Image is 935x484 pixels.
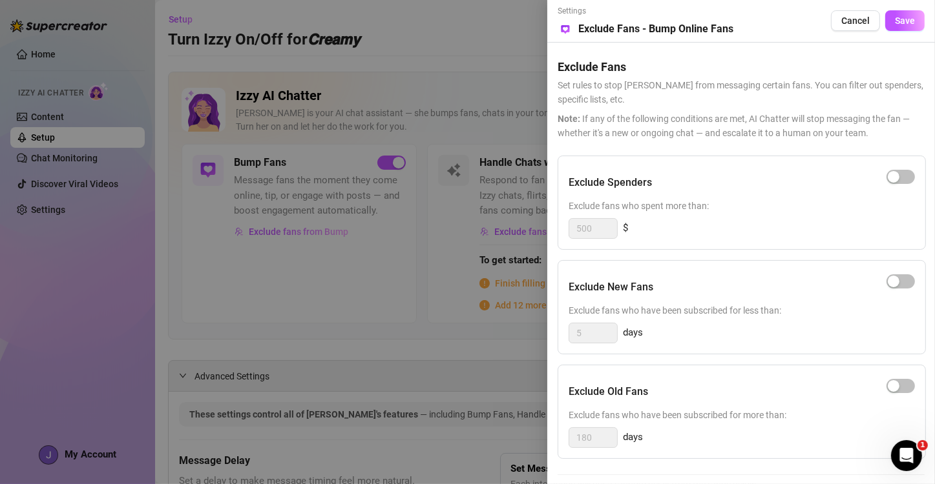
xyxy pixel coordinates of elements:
[558,58,925,76] h5: Exclude Fans
[623,325,643,341] span: days
[569,303,915,318] span: Exclude fans who have been subscribed for less than:
[558,112,925,140] span: If any of the following conditions are met, AI Chatter will stop messaging the fan — whether it's...
[558,5,733,17] span: Settings
[558,114,580,124] span: Note:
[569,384,648,399] h5: Exclude Old Fans
[623,221,628,236] span: $
[918,440,928,450] span: 1
[885,10,925,31] button: Save
[895,15,915,26] span: Save
[831,10,880,31] button: Cancel
[558,78,925,106] span: Set rules to stop [PERSON_NAME] from messaging certain fans. You can filter out spenders, specifi...
[569,175,652,190] h5: Exclude Spenders
[569,408,915,422] span: Exclude fans who have been subscribed for more than:
[569,279,653,295] h5: Exclude New Fans
[841,15,870,26] span: Cancel
[623,430,643,445] span: days
[891,440,922,471] iframe: Intercom live chat
[578,21,733,37] h5: Exclude Fans - Bump Online Fans
[569,199,915,213] span: Exclude fans who spent more than:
